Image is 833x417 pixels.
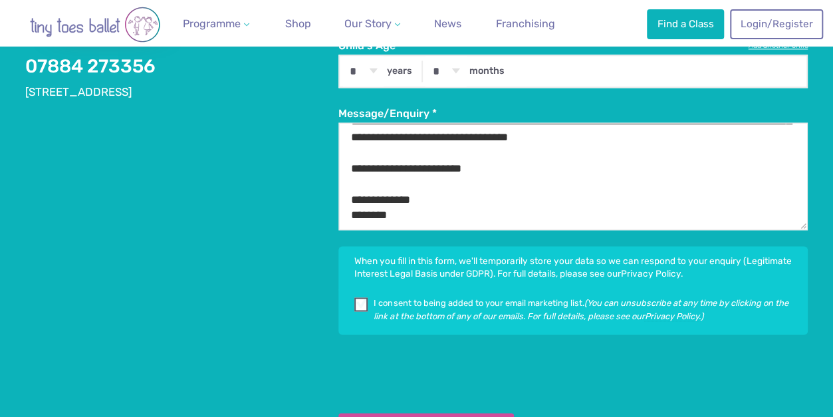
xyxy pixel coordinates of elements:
label: years [386,65,412,77]
a: Privacy Policy [644,311,698,321]
label: months [469,65,505,77]
p: I consent to being added to your email marketing list. [374,297,794,321]
span: Programme [183,17,241,30]
span: Shop [285,17,311,30]
span: Franchising [496,17,555,30]
span: Our Story [344,17,392,30]
a: Login/Register [730,9,823,39]
img: tiny toes ballet [15,7,175,43]
span: News [434,17,461,30]
iframe: reCAPTCHA [338,348,540,400]
a: Our Story [339,11,406,37]
a: Programme [178,11,255,37]
a: Shop [280,11,316,37]
a: News [429,11,467,37]
address: [STREET_ADDRESS] [25,84,338,100]
a: Privacy Policy [621,268,681,279]
label: Message/Enquiry * [338,106,808,121]
a: Find a Class [647,9,724,39]
a: Franchising [491,11,560,37]
p: When you fill in this form, we'll temporarily store your data so we can respond to your enquiry (... [354,255,795,280]
a: 07884 273356 [25,55,156,77]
